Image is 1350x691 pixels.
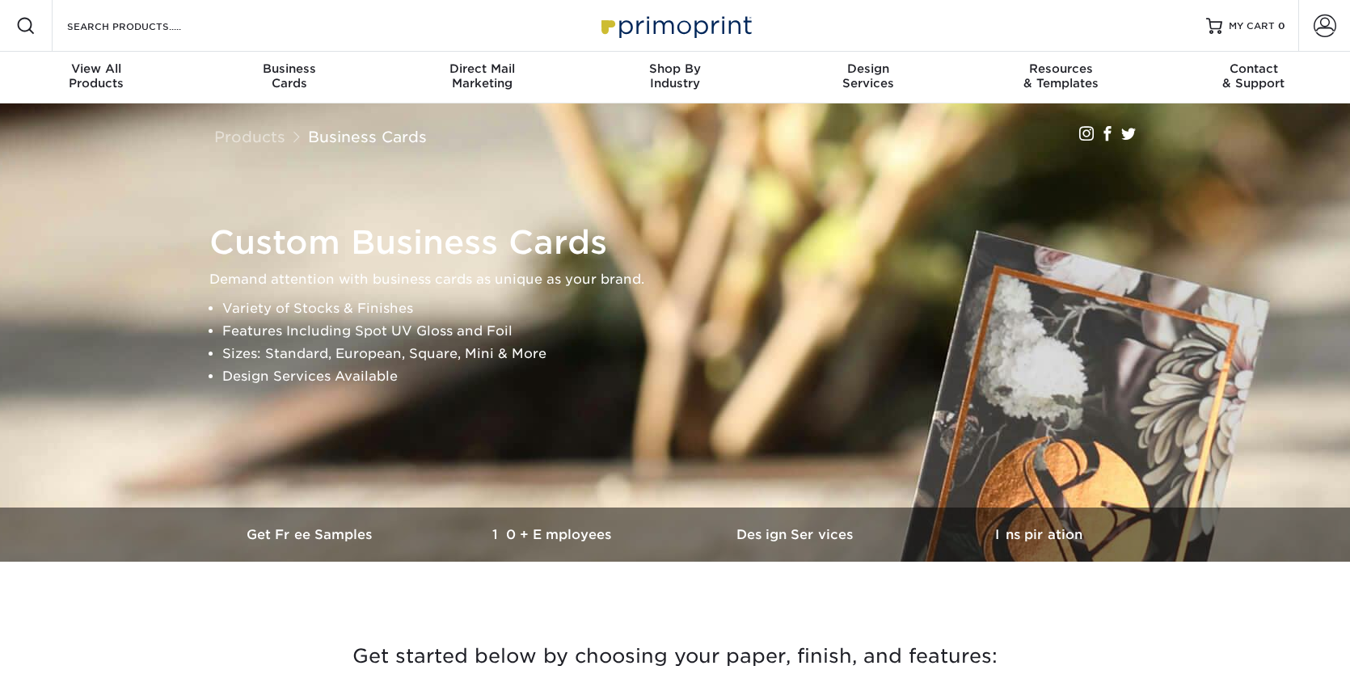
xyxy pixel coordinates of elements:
a: Contact& Support [1157,52,1350,103]
span: Shop By [579,61,772,76]
h3: Design Services [675,527,918,542]
h3: Get Free Samples [190,527,432,542]
span: Business [193,61,386,76]
a: DesignServices [771,52,964,103]
div: & Support [1157,61,1350,91]
a: BusinessCards [193,52,386,103]
a: Design Services [675,508,918,562]
span: 0 [1278,20,1285,32]
h3: 10+ Employees [432,527,675,542]
span: Resources [964,61,1158,76]
div: & Templates [964,61,1158,91]
a: Business Cards [308,128,427,145]
span: Design [771,61,964,76]
li: Variety of Stocks & Finishes [222,297,1155,320]
h3: Inspiration [918,527,1160,542]
input: SEARCH PRODUCTS..... [65,16,223,36]
a: Products [214,128,285,145]
li: Design Services Available [222,365,1155,388]
a: Direct MailMarketing [386,52,579,103]
img: Primoprint [594,8,756,43]
span: Contact [1157,61,1350,76]
div: Cards [193,61,386,91]
li: Sizes: Standard, European, Square, Mini & More [222,343,1155,365]
a: Inspiration [918,508,1160,562]
li: Features Including Spot UV Gloss and Foil [222,320,1155,343]
a: Get Free Samples [190,508,432,562]
p: Demand attention with business cards as unique as your brand. [209,268,1155,291]
span: Direct Mail [386,61,579,76]
div: Industry [579,61,772,91]
h1: Custom Business Cards [209,223,1155,262]
a: Resources& Templates [964,52,1158,103]
a: 10+ Employees [432,508,675,562]
a: Shop ByIndustry [579,52,772,103]
div: Services [771,61,964,91]
span: MY CART [1229,19,1275,33]
div: Marketing [386,61,579,91]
